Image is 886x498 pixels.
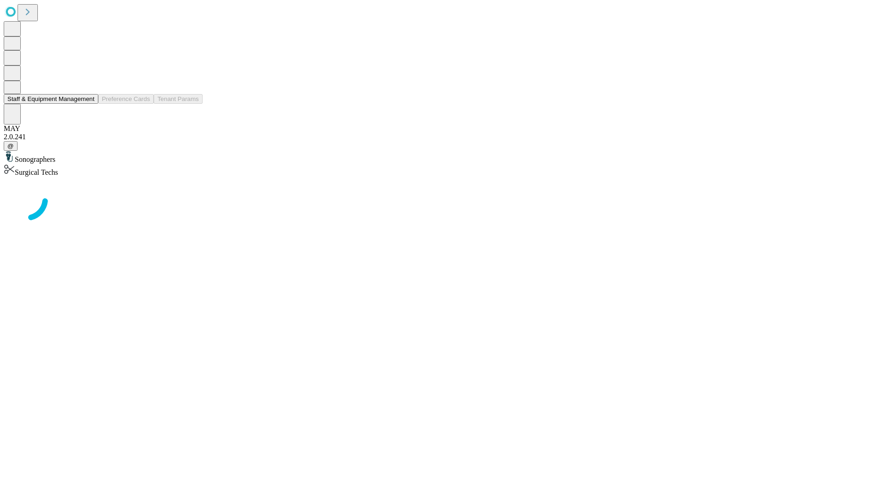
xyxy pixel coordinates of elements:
[98,94,154,104] button: Preference Cards
[4,94,98,104] button: Staff & Equipment Management
[4,141,18,151] button: @
[4,164,882,177] div: Surgical Techs
[7,142,14,149] span: @
[4,133,882,141] div: 2.0.241
[154,94,203,104] button: Tenant Params
[4,125,882,133] div: MAY
[4,151,882,164] div: Sonographers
